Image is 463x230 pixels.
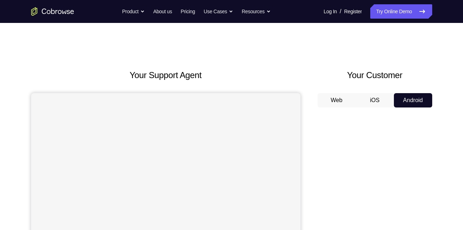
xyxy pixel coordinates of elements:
[340,7,341,16] span: /
[344,4,362,19] a: Register
[318,69,432,82] h2: Your Customer
[394,93,432,107] button: Android
[318,93,356,107] button: Web
[242,4,271,19] button: Resources
[31,69,300,82] h2: Your Support Agent
[122,4,145,19] button: Product
[356,93,394,107] button: iOS
[370,4,432,19] a: Try Online Demo
[324,4,337,19] a: Log In
[31,7,74,16] a: Go to the home page
[204,4,233,19] button: Use Cases
[180,4,195,19] a: Pricing
[153,4,172,19] a: About us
